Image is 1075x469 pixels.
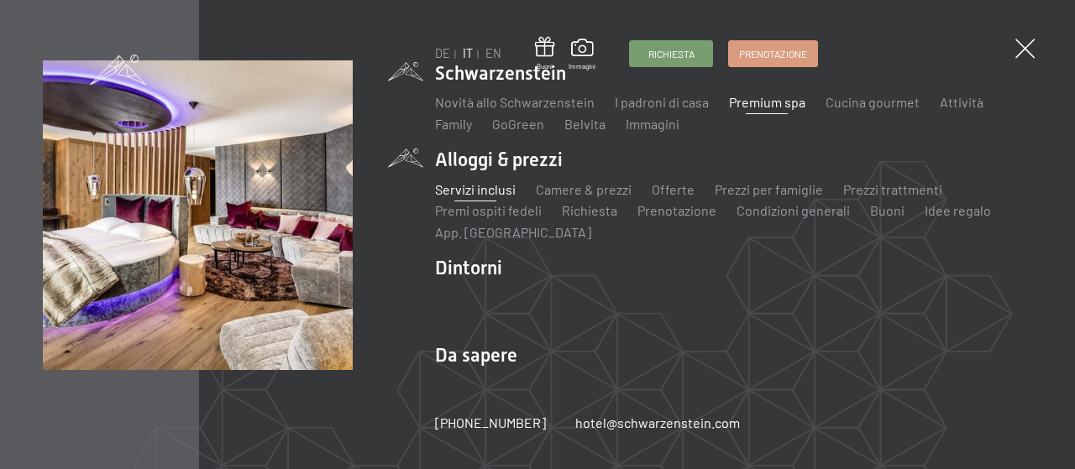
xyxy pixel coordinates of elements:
[648,47,695,61] span: Richiesta
[569,62,595,71] span: Immagini
[826,94,920,110] a: Cucina gourmet
[564,116,606,132] a: Belvita
[569,39,595,70] a: Immagini
[463,46,473,60] a: IT
[615,94,709,110] a: I padroni di casa
[435,414,546,432] a: [PHONE_NUMBER]
[435,94,595,110] a: Novità allo Schwarzenstein
[535,62,554,71] span: Buoni
[562,202,617,218] a: Richiesta
[870,202,905,218] a: Buoni
[715,181,823,197] a: Prezzi per famiglie
[630,41,712,66] a: Richiesta
[729,41,817,66] a: Prenotazione
[925,202,991,218] a: Idee regalo
[492,116,544,132] a: GoGreen
[535,37,554,71] a: Buoni
[737,202,850,218] a: Condizioni generali
[485,46,501,60] a: EN
[435,414,546,430] span: [PHONE_NUMBER]
[435,202,542,218] a: Premi ospiti fedeli
[940,94,983,110] a: Attività
[435,46,450,60] a: DE
[843,181,942,197] a: Prezzi trattmenti
[739,47,807,61] span: Prenotazione
[536,181,632,197] a: Camere & prezzi
[575,414,740,432] a: hotel@schwarzenstein.com
[435,224,591,240] a: App. [GEOGRAPHIC_DATA]
[652,181,695,197] a: Offerte
[435,181,516,197] a: Servizi inclusi
[435,116,472,132] a: Family
[637,202,716,218] a: Prenotazione
[729,94,805,110] a: Premium spa
[626,116,679,132] a: Immagini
